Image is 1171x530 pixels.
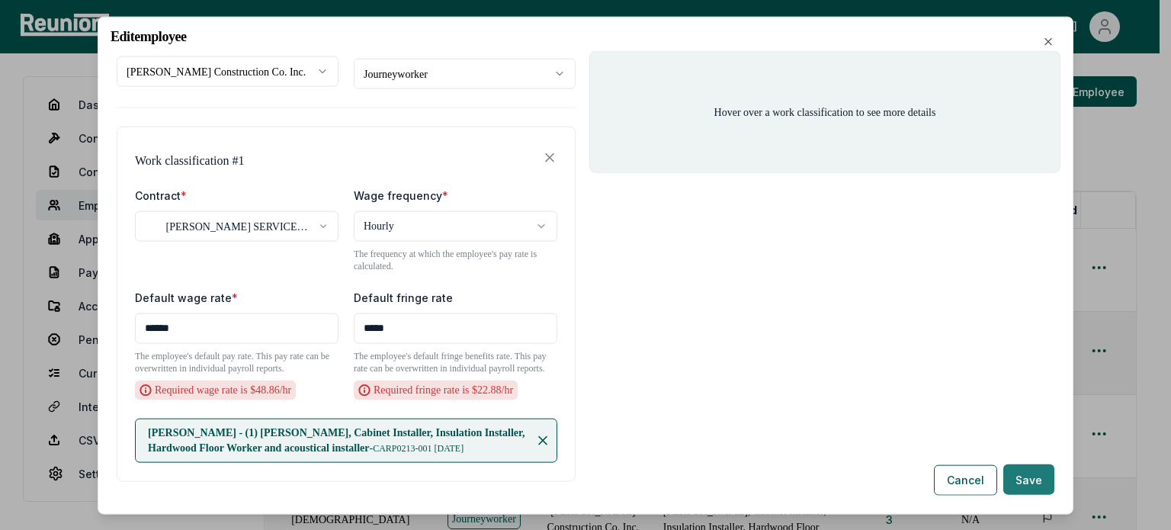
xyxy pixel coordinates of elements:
div: Required wage rate is $ 48.86 /hr [135,380,296,400]
h2: Edit employee [111,29,1060,43]
label: Default fringe rate [354,291,453,304]
span: [PERSON_NAME] - (1) [PERSON_NAME], Cabinet Installer, Insulation Installer, Hardwood Floor Worker... [148,426,525,453]
h4: Work classification # 1 [135,151,245,169]
p: The employee's default fringe benefits rate. This pay rate can be overwritten in individual payro... [354,349,557,374]
button: Save [1003,464,1054,495]
p: Hover over a work classification to see more details [714,104,936,120]
label: Default wage rate [135,291,238,304]
button: Cancel [934,464,997,495]
span: CARP0213-001 [DATE] [373,442,464,453]
p: - [148,425,532,455]
p: The employee's default pay rate. This pay rate can be overwritten in individual payroll reports. [135,349,338,374]
p: The frequency at which the employee's pay rate is calculated. [354,247,557,271]
button: + Add a work classification [117,493,576,524]
label: Contract [135,188,187,201]
label: Wage frequency [354,188,448,201]
div: Required fringe rate is $ 22.88 /hr [354,380,518,400]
